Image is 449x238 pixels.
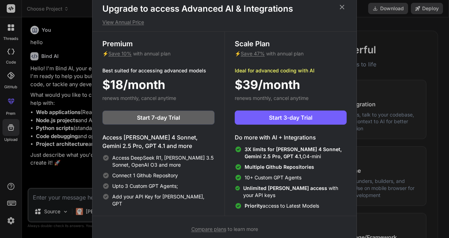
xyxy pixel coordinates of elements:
h4: Do more with AI + Integrations [235,133,347,142]
span: to learn more [191,226,258,232]
span: Upto 3 Custom GPT Agents; [112,183,178,190]
span: renews monthly, cancel anytime [235,95,309,101]
span: Multiple Github Repositories [245,164,314,170]
span: 3X limits for [PERSON_NAME] 4 Sonnet, Gemini 2.5 Pro, GPT 4.1, [245,146,342,159]
button: Start 7-day Trial [102,111,215,125]
h1: Upgrade to access Advanced AI & Integrations [102,3,347,14]
span: with your API keys [243,185,347,199]
span: Unlimited [PERSON_NAME] access [243,185,329,191]
h3: Scale Plan [235,39,347,49]
p: Ideal for advanced coding with AI [235,67,347,74]
h3: Premium [102,39,215,49]
span: 10+ Custom GPT Agents [245,174,301,181]
p: ⚡ with annual plan [235,50,347,57]
p: Best suited for accessing advanced models [102,67,215,74]
span: Save 47% [241,50,265,56]
span: $39/month [235,76,300,94]
span: renews monthly, cancel anytime [102,95,176,101]
p: ⚡ with annual plan [102,50,215,57]
p: View Annual Price [102,19,347,26]
span: Access DeepSeek R1, [PERSON_NAME] 3.5 Sonnet, OpenAI O3 and more [112,154,215,168]
span: access to Latest Models [245,202,319,209]
h4: Access [PERSON_NAME] 4 Sonnet, Gemini 2.5 Pro, GPT 4.1 and more [102,133,215,150]
span: Compare plans [191,226,226,232]
span: Priority [245,203,263,209]
span: O4-mini [245,146,347,160]
span: Start 7-day Trial [137,113,180,122]
span: Save 10% [108,50,132,56]
span: Add your API Key for [PERSON_NAME], GPT [112,193,215,207]
button: Start 3-day Trial [235,111,347,125]
span: Connect 1 Github Repository [112,172,178,179]
span: Start 3-day Trial [269,113,312,122]
span: $18/month [102,76,165,94]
